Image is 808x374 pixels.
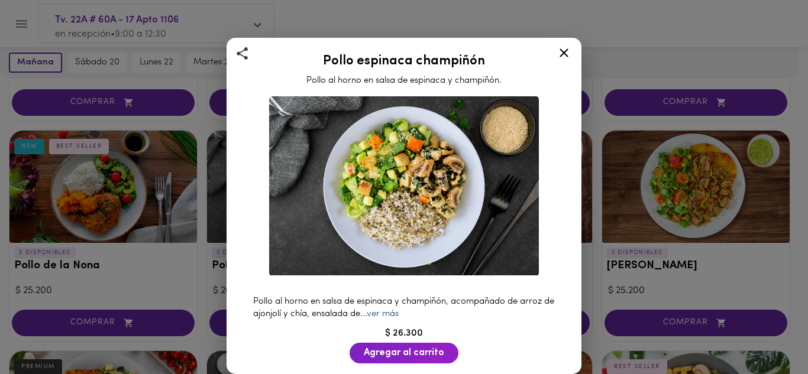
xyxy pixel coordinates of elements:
[269,96,539,276] img: Pollo espinaca champiñón
[306,76,502,85] span: Pollo al horno en salsa de espinaca y champiñón.
[364,347,444,359] span: Agregar al carrito
[739,305,796,362] iframe: Messagebird Livechat Widget
[253,297,554,318] span: Pollo al horno en salsa de espinaca y champiñón, acompañado de arroz de ajonjolí y chía, ensalada...
[350,343,458,363] button: Agregar al carrito
[367,310,399,318] a: ver más
[241,54,567,69] h2: Pollo espinaca champiñón
[241,327,567,340] div: $ 26.300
